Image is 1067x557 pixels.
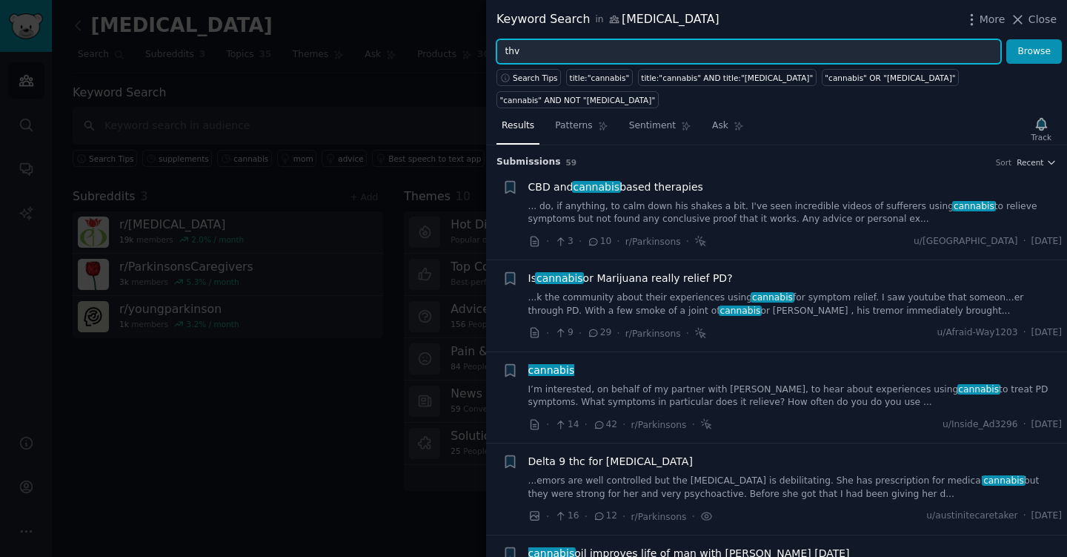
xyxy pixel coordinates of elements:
[822,69,959,86] a: "cannabis" OR "[MEDICAL_DATA]"
[625,237,681,247] span: r/Parkinsons
[825,73,955,83] div: "cannabis" OR "[MEDICAL_DATA]"
[546,326,549,341] span: ·
[943,418,1018,432] span: u/Inside_Ad3296
[528,454,693,469] a: Delta 9 thc for [MEDICAL_DATA]
[712,119,728,133] span: Ask
[555,119,592,133] span: Patterns
[496,69,561,86] button: Search Tips
[554,418,579,432] span: 14
[528,363,575,378] a: cannabis
[957,384,1000,395] span: cannabis
[585,417,588,432] span: ·
[691,509,694,524] span: ·
[593,510,617,523] span: 12
[554,510,579,523] span: 16
[1006,39,1062,65] button: Browse
[496,156,561,169] span: Submission s
[624,114,697,145] a: Sentiment
[528,179,703,195] span: CBD and based therapies
[719,306,762,316] span: cannabis
[496,10,719,29] div: Keyword Search [MEDICAL_DATA]
[550,114,613,145] a: Patterns
[554,326,573,340] span: 9
[496,39,1001,65] input: Try a keyword related to your business
[631,420,687,430] span: r/Parkinsons
[1031,235,1062,248] span: [DATE]
[1023,326,1026,340] span: ·
[622,417,625,432] span: ·
[579,326,582,341] span: ·
[572,181,621,193] span: cannabis
[631,512,687,522] span: r/Parkinsons
[528,291,1063,317] a: ...k the community about their experiences usingcannabisfor symptom relief. I saw youtube that so...
[566,158,577,167] span: 59
[1031,418,1062,432] span: [DATE]
[1023,510,1026,523] span: ·
[952,201,995,211] span: cannabis
[554,235,573,248] span: 3
[996,157,1012,168] div: Sort
[691,417,694,432] span: ·
[528,200,1063,226] a: ... do, if anything, to calm down his shakes a bit. I've seen incredible videos of sufferers usin...
[616,234,619,249] span: ·
[937,326,1018,340] span: u/Afraid-Way1203
[535,272,584,284] span: cannabis
[566,69,633,86] a: title:"cannabis"
[546,417,549,432] span: ·
[527,364,576,376] span: cannabis
[546,509,549,524] span: ·
[570,73,630,83] div: title:"cannabis"
[502,119,534,133] span: Results
[622,509,625,524] span: ·
[528,271,733,286] span: Is or Marijuana really relief PD?
[1023,418,1026,432] span: ·
[964,12,1005,27] button: More
[1017,157,1057,168] button: Recent
[980,12,1005,27] span: More
[500,95,656,105] div: "cannabis" AND NOT "[MEDICAL_DATA]"
[587,326,611,340] span: 29
[496,91,659,108] a: "cannabis" AND NOT "[MEDICAL_DATA]"
[528,179,703,195] a: CBD andcannabisbased therapies
[579,234,582,249] span: ·
[686,234,689,249] span: ·
[513,73,558,83] span: Search Tips
[751,292,794,303] span: cannabis
[1017,157,1043,168] span: Recent
[587,235,611,248] span: 10
[546,234,549,249] span: ·
[1028,12,1057,27] span: Close
[1010,12,1057,27] button: Close
[914,235,1018,248] span: u/[GEOGRAPHIC_DATA]
[926,510,1017,523] span: u/austinitecaretaker
[1023,235,1026,248] span: ·
[625,329,681,339] span: r/Parkinsons
[629,119,676,133] span: Sentiment
[616,326,619,341] span: ·
[528,383,1063,409] a: I’m interested, on behalf of my partner with [PERSON_NAME], to hear about experiences usingcannab...
[496,114,539,145] a: Results
[1031,326,1062,340] span: [DATE]
[528,475,1063,501] a: ...emors are well controlled but the [MEDICAL_DATA] is debilitating. She has prescription for med...
[585,509,588,524] span: ·
[982,475,1025,486] span: cannabis
[686,326,689,341] span: ·
[528,271,733,286] a: Iscannabisor Marijuana really relief PD?
[1031,510,1062,523] span: [DATE]
[593,418,617,432] span: 42
[641,73,813,83] div: title:"cannabis" AND title:"[MEDICAL_DATA]"
[707,114,749,145] a: Ask
[638,69,817,86] a: title:"cannabis" AND title:"[MEDICAL_DATA]"
[595,13,603,27] span: in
